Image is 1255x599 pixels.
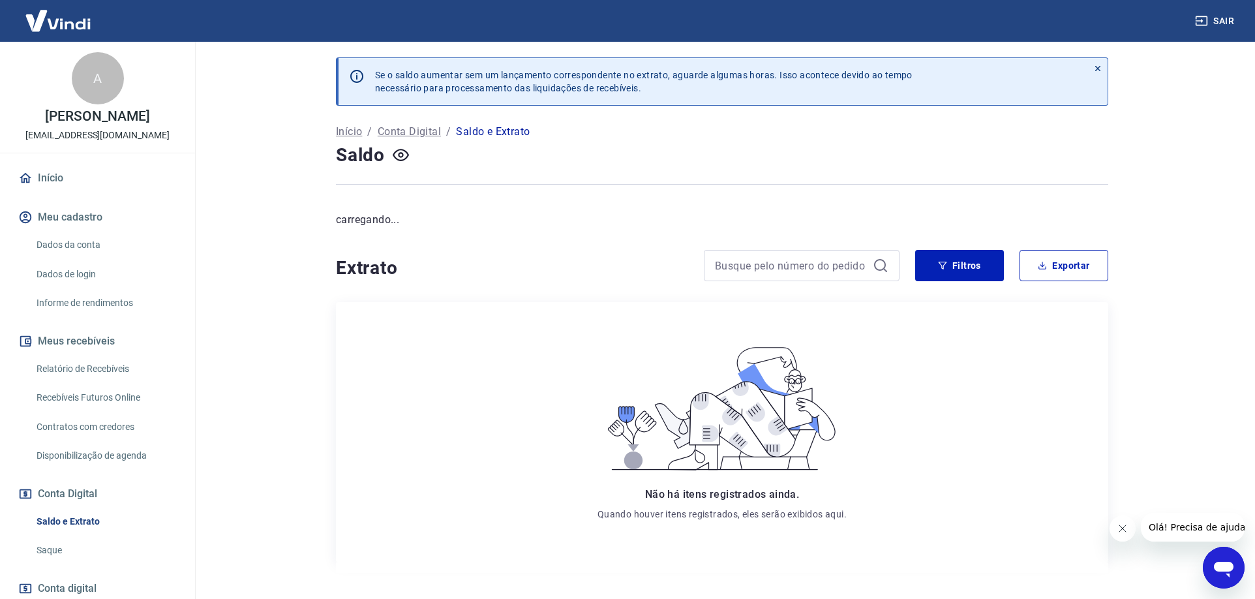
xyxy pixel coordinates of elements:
h4: Saldo [336,142,385,168]
span: Não há itens registrados ainda. [645,488,799,500]
a: Conta Digital [378,124,441,140]
iframe: Botão para abrir a janela de mensagens [1203,547,1245,589]
span: Olá! Precisa de ajuda? [8,9,110,20]
a: Saque [31,537,179,564]
a: Dados da conta [31,232,179,258]
a: Contratos com credores [31,414,179,440]
p: [EMAIL_ADDRESS][DOMAIN_NAME] [25,129,170,142]
img: Vindi [16,1,100,40]
button: Filtros [915,250,1004,281]
button: Meu cadastro [16,203,179,232]
p: carregando... [336,212,1108,228]
p: Se o saldo aumentar sem um lançamento correspondente no extrato, aguarde algumas horas. Isso acon... [375,69,913,95]
p: [PERSON_NAME] [45,110,149,123]
a: Informe de rendimentos [31,290,179,316]
input: Busque pelo número do pedido [715,256,868,275]
button: Meus recebíveis [16,327,179,356]
a: Início [336,124,362,140]
span: Conta digital [38,579,97,598]
h4: Extrato [336,255,688,281]
a: Recebíveis Futuros Online [31,384,179,411]
p: / [446,124,451,140]
button: Exportar [1020,250,1108,281]
iframe: Mensagem da empresa [1141,513,1245,542]
button: Conta Digital [16,480,179,508]
a: Relatório de Recebíveis [31,356,179,382]
iframe: Fechar mensagem [1110,515,1136,542]
p: Quando houver itens registrados, eles serão exibidos aqui. [597,508,847,521]
a: Início [16,164,179,192]
p: Saldo e Extrato [456,124,530,140]
p: / [367,124,372,140]
a: Saldo e Extrato [31,508,179,535]
a: Dados de login [31,261,179,288]
button: Sair [1192,9,1239,33]
a: Disponibilização de agenda [31,442,179,469]
div: A [72,52,124,104]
